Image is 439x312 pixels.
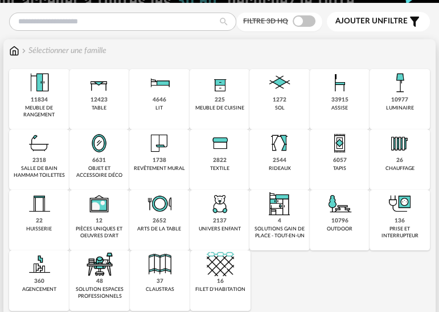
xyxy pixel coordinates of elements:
div: 360 [34,278,44,285]
img: PriseInter.png [386,190,413,217]
img: Tapis.png [326,129,354,157]
div: 10796 [331,217,348,225]
div: 2137 [213,217,227,225]
img: espace-de-travail.png [86,250,113,278]
div: pièces uniques et oeuvres d'art [73,226,126,239]
div: 16 [217,278,224,285]
span: Ajouter un [335,17,383,25]
div: 22 [36,217,43,225]
div: 2544 [273,157,286,164]
div: meuble de cuisine [195,105,244,111]
img: Rideaux.png [266,129,293,157]
button: Ajouter unfiltre Filter icon [327,12,430,31]
img: ToutEnUn.png [266,190,293,217]
div: 10977 [391,96,408,104]
div: solution espaces professionnels [73,286,126,299]
img: Textile.png [206,129,233,157]
div: outdoor [327,226,352,232]
img: ArtTable.png [146,190,173,217]
img: Outdoor.png [326,190,354,217]
div: claustras [146,286,174,293]
div: revêtement mural [134,165,185,172]
div: 4646 [153,96,166,104]
div: agencement [22,286,56,293]
img: Agencement.png [26,250,53,278]
span: Filter icon [408,15,421,29]
div: 2822 [213,157,227,164]
div: 136 [395,217,405,225]
img: Papier%20peint.png [146,129,173,157]
img: Huiserie.png [26,190,53,217]
div: 4 [278,217,281,225]
div: 37 [157,278,163,285]
div: sol [275,105,285,111]
div: arts de la table [137,226,181,232]
img: UniqueOeuvre.png [85,190,113,217]
div: 6057 [333,157,347,164]
div: 26 [396,157,403,164]
div: 12 [96,217,102,225]
div: filet d'habitation [195,286,245,293]
div: table [92,105,106,111]
div: tapis [333,165,346,172]
img: Salle%20de%20bain.png [26,129,53,157]
div: 1272 [273,96,286,104]
img: Cloison.png [146,250,174,278]
div: solutions gain de place - tout-en-un [253,226,306,239]
img: Sol.png [266,69,293,96]
div: 12423 [91,96,108,104]
div: univers enfant [199,226,241,232]
div: 2318 [32,157,46,164]
span: filtre [335,17,408,26]
img: UniversEnfant.png [206,190,233,217]
div: Sélectionner une famille [19,45,106,56]
div: 6631 [92,157,106,164]
img: Table.png [85,69,113,96]
div: salle de bain hammam toilettes [13,165,66,179]
div: 1738 [153,157,166,164]
div: prise et interrupteur [373,226,426,239]
div: lit [155,105,163,111]
img: Assise.png [326,69,354,96]
img: Rangement.png [206,69,233,96]
img: Luminaire.png [386,69,413,96]
div: 48 [96,278,103,285]
div: 33915 [331,96,348,104]
img: Meuble%20de%20rangement.png [26,69,53,96]
div: luminaire [386,105,414,111]
div: huisserie [26,226,52,232]
img: Miroir.png [85,129,113,157]
img: filet.png [207,250,234,278]
div: 225 [215,96,225,104]
div: chauffage [385,165,415,172]
div: 2652 [153,217,166,225]
img: svg+xml;base64,PHN2ZyB3aWR0aD0iMTYiIGhlaWdodD0iMTciIHZpZXdCb3g9IjAgMCAxNiAxNyIgZmlsbD0ibm9uZSIgeG... [9,45,19,56]
div: 11834 [31,96,48,104]
div: meuble de rangement [13,105,66,118]
img: Radiateur.png [386,129,413,157]
div: objet et accessoire déco [73,165,126,179]
img: Literie.png [146,69,173,96]
div: rideaux [269,165,291,172]
img: svg+xml;base64,PHN2ZyB3aWR0aD0iMTYiIGhlaWdodD0iMTYiIHZpZXdCb3g9IjAgMCAxNiAxNiIgZmlsbD0ibm9uZSIgeG... [19,45,28,56]
div: textile [210,165,229,172]
span: Filtre 3D HQ [243,18,288,25]
div: assise [331,105,348,111]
